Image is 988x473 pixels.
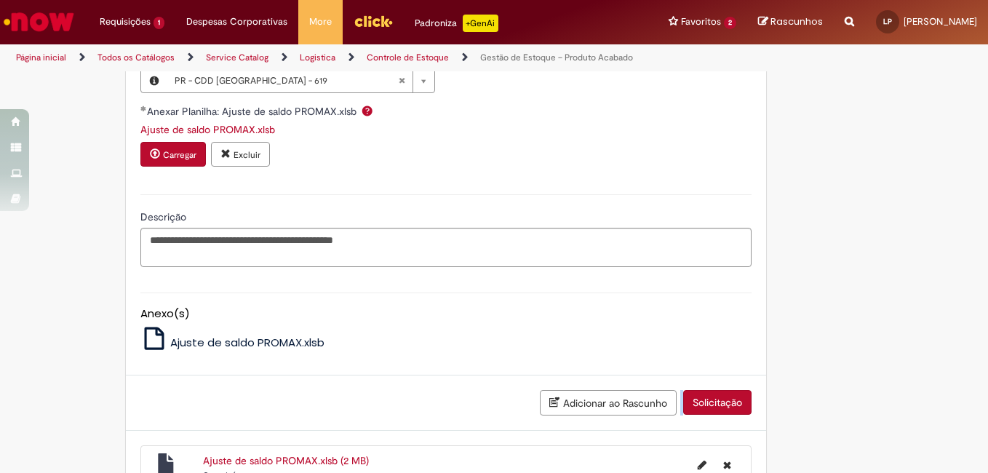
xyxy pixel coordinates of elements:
[154,17,164,29] span: 1
[904,15,977,28] span: [PERSON_NAME]
[883,17,892,26] span: LP
[175,69,398,92] span: PR - CDD [GEOGRAPHIC_DATA] - 619
[758,15,823,29] a: Rascunhos
[300,52,335,63] a: Logistica
[724,17,736,29] span: 2
[1,7,76,36] img: ServiceNow
[309,15,332,29] span: More
[11,44,648,71] ul: Trilhas de página
[203,454,369,467] a: Ajuste de saldo PROMAX.xlsb (2 MB)
[140,142,206,167] button: Carregar anexo de Anexar Planilha: Ajuste de saldo PROMAX.xlsb Required
[206,52,268,63] a: Service Catalog
[167,69,434,92] a: PR - CDD [GEOGRAPHIC_DATA] - 619Limpar campo CDD
[234,149,260,161] small: Excluir
[211,142,270,167] button: Excluir anexo Ajuste de saldo PROMAX.xlsb
[367,52,449,63] a: Controle de Estoque
[163,149,196,161] small: Carregar
[540,390,677,416] button: Adicionar ao Rascunho
[354,10,393,32] img: click_logo_yellow_360x200.png
[97,52,175,63] a: Todos os Catálogos
[100,15,151,29] span: Requisições
[16,52,66,63] a: Página inicial
[141,69,167,92] button: CDD, Visualizar este registro PR - CDD Curitiba - 619
[415,15,498,32] div: Padroniza
[140,123,275,136] a: Download de Ajuste de saldo PROMAX.xlsb
[140,106,147,111] span: Obrigatório Preenchido
[140,308,752,320] h5: Anexo(s)
[147,105,359,118] span: Anexar Planilha: Ajuste de saldo PROMAX.xlsb
[140,210,189,223] span: Descrição
[770,15,823,28] span: Rascunhos
[681,15,721,29] span: Favoritos
[170,335,324,350] span: Ajuste de saldo PROMAX.xlsb
[140,228,752,267] textarea: Descrição
[480,52,633,63] a: Gestão de Estoque – Produto Acabado
[140,335,325,350] a: Ajuste de saldo PROMAX.xlsb
[186,15,287,29] span: Despesas Corporativas
[683,390,752,415] button: Solicitação
[463,15,498,32] p: +GenAi
[391,69,413,92] abbr: Limpar campo CDD
[359,105,376,116] span: Ajuda para Anexar Planilha: Ajuste de saldo PROMAX.xlsb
